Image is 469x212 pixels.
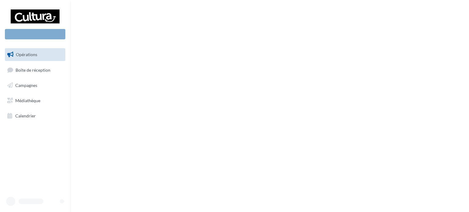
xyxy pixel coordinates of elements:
div: Nouvelle campagne [5,29,65,39]
a: Boîte de réception [4,63,67,77]
span: Opérations [16,52,37,57]
a: Calendrier [4,110,67,122]
span: Médiathèque [15,98,40,103]
span: Campagnes [15,83,37,88]
span: Boîte de réception [16,67,50,72]
span: Calendrier [15,113,36,118]
a: Opérations [4,48,67,61]
a: Campagnes [4,79,67,92]
a: Médiathèque [4,94,67,107]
